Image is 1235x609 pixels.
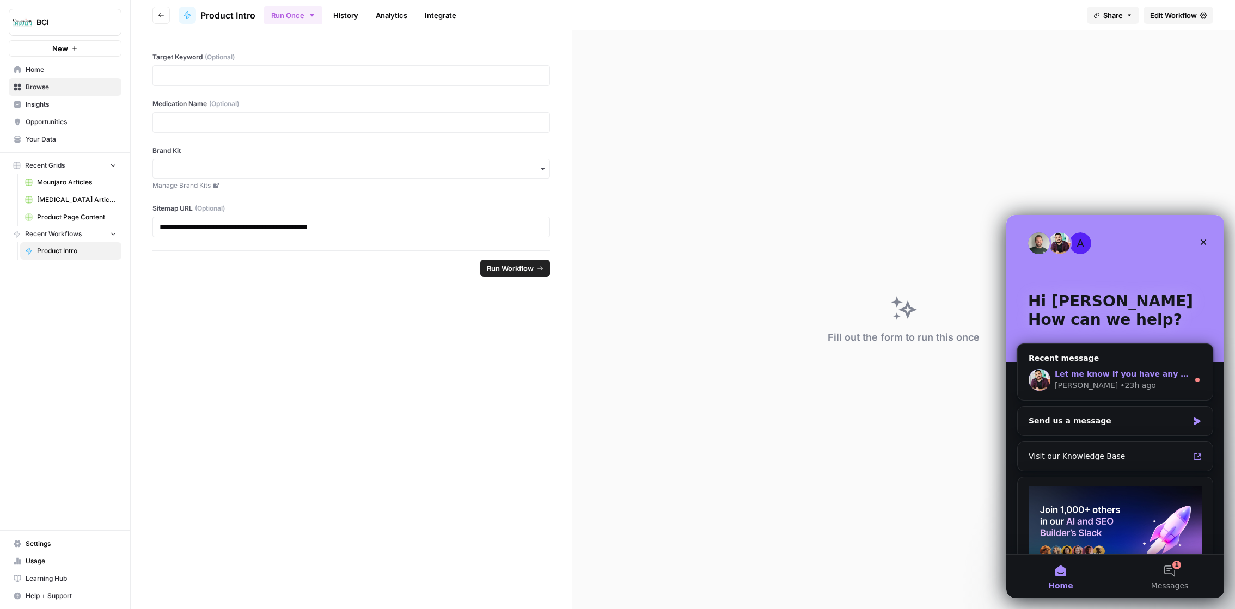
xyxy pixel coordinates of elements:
[37,246,117,256] span: Product Intro
[37,212,117,222] span: Product Page Content
[152,52,550,62] label: Target Keyword
[22,200,182,212] div: Send us a message
[26,65,117,75] span: Home
[179,7,255,24] a: Product Intro
[9,113,121,131] a: Opportunities
[11,191,207,221] div: Send us a message
[9,157,121,174] button: Recent Grids
[25,229,82,239] span: Recent Workflows
[195,204,225,213] span: (Optional)
[9,587,121,605] button: Help + Support
[145,367,182,374] span: Messages
[1087,7,1139,24] button: Share
[36,17,102,28] span: BCI
[9,131,121,148] a: Your Data
[26,591,117,601] span: Help + Support
[52,43,68,54] span: New
[152,146,550,156] label: Brand Kit
[26,100,117,109] span: Insights
[48,155,220,163] span: Let me know if you have any questions!
[26,117,117,127] span: Opportunities
[9,535,121,552] a: Settings
[48,165,112,176] div: [PERSON_NAME]
[16,231,202,251] a: Visit our Knowledge Base
[37,195,117,205] span: [MEDICAL_DATA] Articles
[187,17,207,37] div: Close
[487,263,534,274] span: Run Workflow
[9,40,121,57] button: New
[42,367,66,374] span: Home
[20,191,121,208] a: [MEDICAL_DATA] Articles
[9,96,121,113] a: Insights
[26,539,117,549] span: Settings
[20,174,121,191] a: Mounjaro Articles
[25,161,65,170] span: Recent Grids
[418,7,463,24] a: Integrate
[200,9,255,22] span: Product Intro
[152,181,550,190] a: Manage Brand Kits
[264,6,322,24] button: Run Once
[9,570,121,587] a: Learning Hub
[109,340,218,383] button: Messages
[1006,215,1224,598] iframe: Intercom live chat
[152,204,550,213] label: Sitemap URL
[22,236,182,247] div: Visit our Knowledge Base
[1144,7,1213,24] a: Edit Workflow
[9,61,121,78] a: Home
[26,556,117,566] span: Usage
[828,330,980,345] div: Fill out the form to run this once
[327,7,365,24] a: History
[26,134,117,144] span: Your Data
[480,260,550,277] button: Run Workflow
[20,242,121,260] a: Product Intro
[114,165,149,176] div: • 23h ago
[205,52,235,62] span: (Optional)
[1150,10,1197,21] span: Edit Workflow
[209,99,239,109] span: (Optional)
[369,7,414,24] a: Analytics
[1103,10,1123,21] span: Share
[13,13,32,32] img: BCI Logo
[9,9,121,36] button: Workspace: BCI
[9,78,121,96] a: Browse
[152,99,550,109] label: Medication Name
[20,208,121,226] a: Product Page Content
[9,552,121,570] a: Usage
[26,574,117,583] span: Learning Hub
[26,82,117,92] span: Browse
[9,226,121,242] button: Recent Workflows
[37,177,117,187] span: Mounjaro Articles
